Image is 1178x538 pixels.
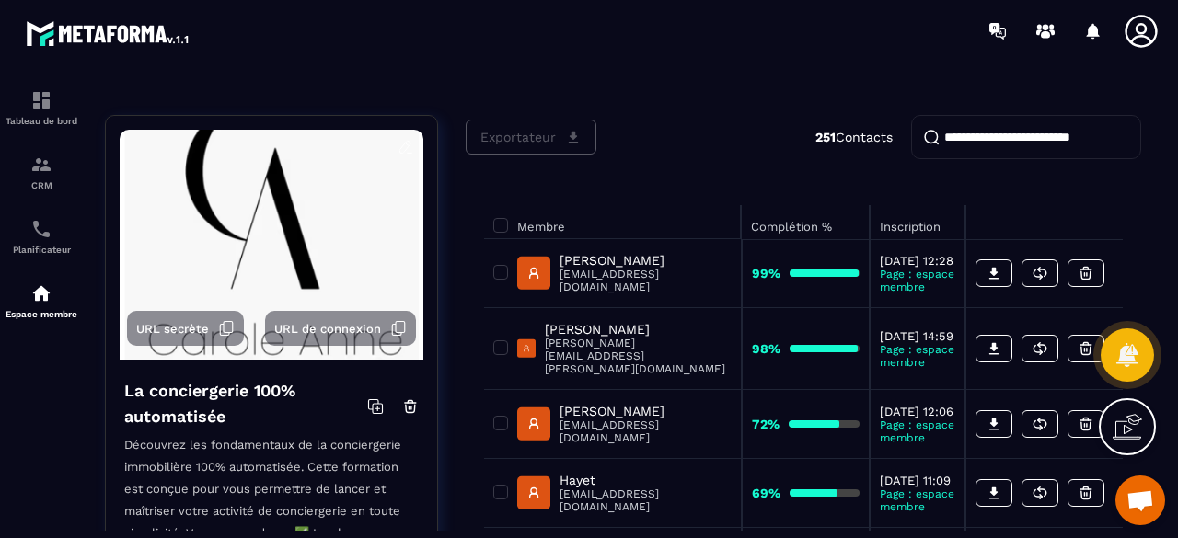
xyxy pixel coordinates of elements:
p: [PERSON_NAME] [560,404,732,418]
span: URL secrète [136,322,209,336]
p: [PERSON_NAME][EMAIL_ADDRESS][PERSON_NAME][DOMAIN_NAME] [545,337,732,375]
strong: 99% [752,266,780,280]
p: [PERSON_NAME] [560,253,732,268]
span: URL de connexion [274,322,381,336]
th: Membre [484,205,742,239]
img: logo [26,17,191,50]
p: Planificateur [5,245,78,255]
strong: 69% [752,486,780,500]
p: Page : espace membre [880,343,955,369]
strong: 72% [752,417,780,431]
h4: La conciergerie 100% automatisée [124,378,367,429]
p: Hayet [560,473,732,487]
a: formationformationTableau de bord [5,75,78,140]
p: Page : espace membre [880,268,955,293]
p: Tableau de bord [5,116,78,126]
a: Ouvrir le chat [1115,475,1165,525]
a: Hayet[EMAIL_ADDRESS][DOMAIN_NAME] [517,473,732,513]
a: [PERSON_NAME][EMAIL_ADDRESS][DOMAIN_NAME] [517,253,732,293]
img: formation [30,89,52,111]
button: URL secrète [127,311,244,346]
th: Complétion % [742,205,870,239]
a: automationsautomationsEspace membre [5,269,78,333]
a: [PERSON_NAME][PERSON_NAME][EMAIL_ADDRESS][PERSON_NAME][DOMAIN_NAME] [517,322,732,375]
p: [DATE] 11:09 [880,474,955,487]
p: Page : espace membre [880,418,955,444]
p: Espace membre [5,309,78,319]
p: [EMAIL_ADDRESS][DOMAIN_NAME] [560,268,732,293]
a: formationformationCRM [5,140,78,204]
img: background [120,130,423,360]
strong: 251 [815,130,836,144]
p: [DATE] 12:06 [880,405,955,418]
th: Inscription [870,205,965,239]
img: formation [30,154,52,176]
p: [DATE] 12:28 [880,254,955,268]
p: Page : espace membre [880,487,955,513]
img: automations [30,282,52,304]
p: [EMAIL_ADDRESS][DOMAIN_NAME] [560,487,732,513]
button: URL de connexion [265,311,416,346]
strong: 98% [752,341,780,356]
a: schedulerschedulerPlanificateur [5,204,78,269]
p: [DATE] 14:59 [880,329,955,343]
a: [PERSON_NAME][EMAIL_ADDRESS][DOMAIN_NAME] [517,404,732,444]
p: CRM [5,180,78,190]
p: [PERSON_NAME] [545,322,732,337]
p: Contacts [815,130,893,144]
img: scheduler [30,218,52,240]
p: [EMAIL_ADDRESS][DOMAIN_NAME] [560,418,732,444]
